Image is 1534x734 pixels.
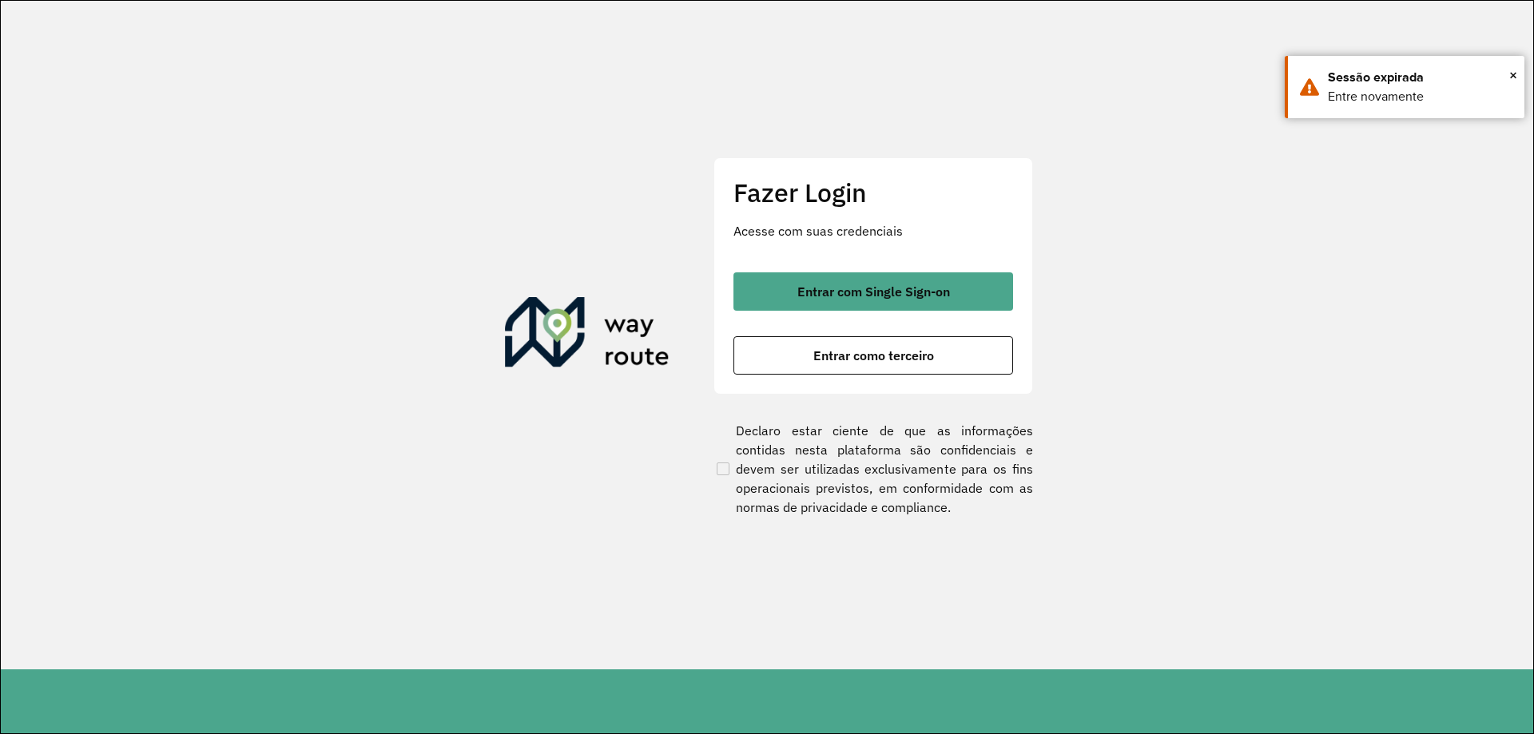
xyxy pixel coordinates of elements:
div: Sessão expirada [1328,68,1512,87]
span: Entrar como terceiro [813,349,934,362]
span: × [1509,63,1517,87]
div: Entre novamente [1328,87,1512,106]
label: Declaro estar ciente de que as informações contidas nesta plataforma são confidenciais e devem se... [713,421,1033,517]
span: Entrar com Single Sign-on [797,285,950,298]
h2: Fazer Login [733,177,1013,208]
button: button [733,272,1013,311]
p: Acesse com suas credenciais [733,221,1013,240]
button: Close [1509,63,1517,87]
img: Roteirizador AmbevTech [505,297,670,374]
button: button [733,336,1013,375]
